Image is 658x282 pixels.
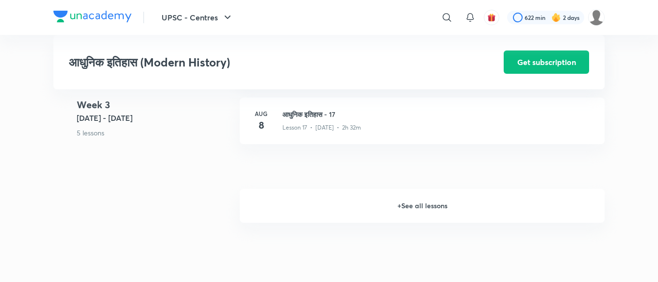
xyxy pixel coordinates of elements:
h5: [DATE] - [DATE] [77,112,232,124]
h3: आधुनिक इतिहास - 17 [282,109,593,119]
h6: + See all lessons [240,189,605,223]
h4: Week 3 [77,98,232,112]
button: Get subscription [504,50,589,74]
p: 5 lessons [77,128,232,138]
a: Aug8आधुनिक इतिहास - 17Lesson 17 • [DATE] • 2h 32m [240,98,605,156]
h3: आधुनिक इतिहास (Modern History) [69,55,449,69]
h6: Aug [251,109,271,118]
button: UPSC - Centres [156,8,239,27]
img: amit tripathi [588,9,605,26]
h4: 8 [251,118,271,133]
p: Lesson 17 • [DATE] • 2h 32m [282,123,361,132]
img: avatar [487,13,496,22]
button: avatar [484,10,499,25]
img: Company Logo [53,11,132,22]
a: Company Logo [53,11,132,25]
img: streak [551,13,561,22]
